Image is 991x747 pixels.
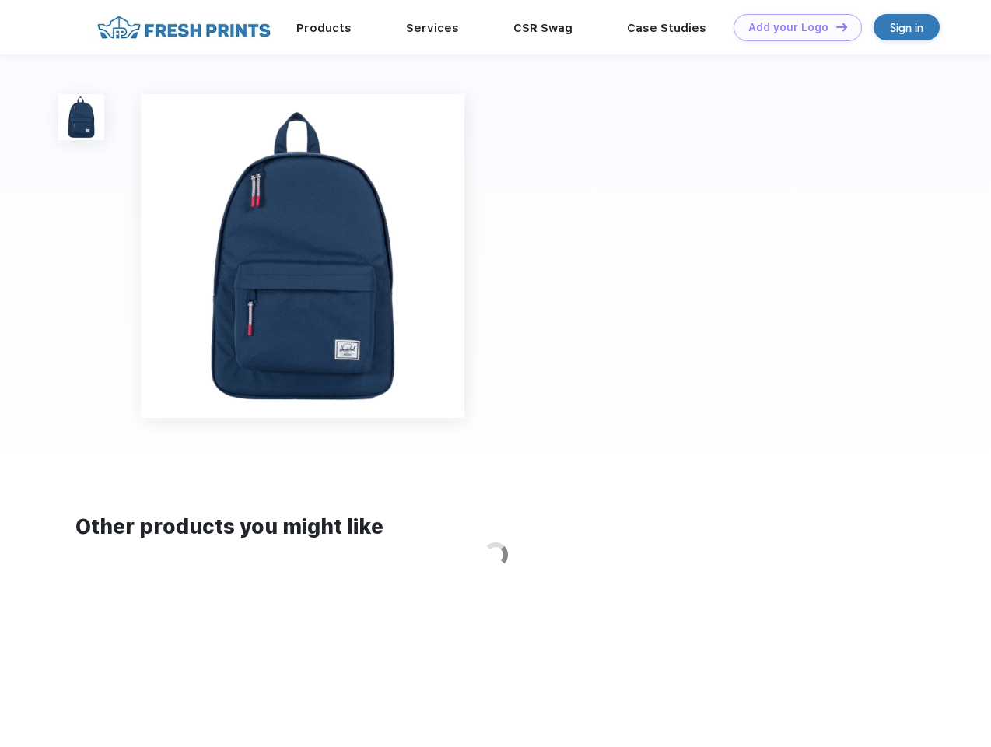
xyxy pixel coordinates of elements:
[836,23,847,31] img: DT
[296,21,352,35] a: Products
[748,21,828,34] div: Add your Logo
[874,14,940,40] a: Sign in
[890,19,923,37] div: Sign in
[141,94,464,418] img: func=resize&h=640
[58,94,104,140] img: func=resize&h=100
[75,512,915,542] div: Other products you might like
[93,14,275,41] img: fo%20logo%202.webp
